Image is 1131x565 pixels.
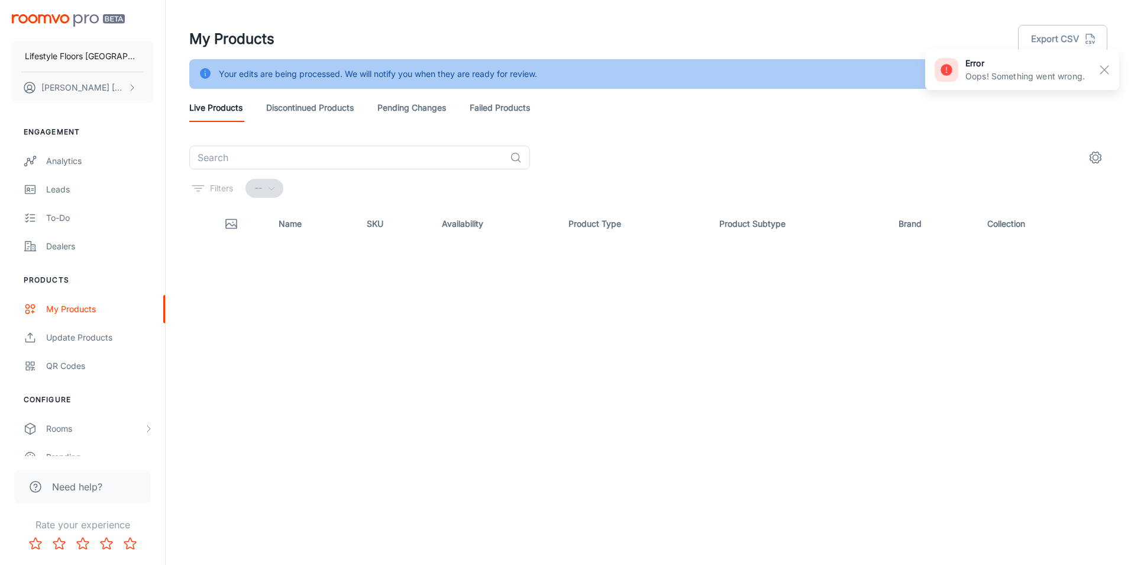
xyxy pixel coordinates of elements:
h6: error [965,57,1085,70]
th: Product Type [559,207,710,240]
p: [PERSON_NAME] [PERSON_NAME] [41,81,125,94]
div: Rooms [46,422,144,435]
button: Rate 4 star [95,532,118,556]
h1: My Products [189,28,274,50]
svg: Thumbnail [224,217,238,231]
a: Failed Products [470,94,530,122]
div: Leads [46,183,153,196]
th: Availability [432,207,560,240]
div: To-do [46,211,153,224]
button: Rate 1 star [24,532,47,556]
th: Collection [978,207,1107,240]
th: Product Subtype [710,207,889,240]
button: Rate 2 star [47,532,71,556]
button: Export CSV [1018,25,1107,53]
div: Branding [46,451,153,464]
p: Lifestyle Floors [GEOGRAPHIC_DATA] [25,50,140,63]
button: settings [1084,146,1107,169]
span: Need help? [52,480,102,494]
p: Oops! Something went wrong. [965,70,1085,83]
a: Live Products [189,94,243,122]
input: Search [189,146,505,169]
button: Rate 5 star [118,532,142,556]
p: Rate your experience [9,518,156,532]
div: Update Products [46,331,153,344]
div: Analytics [46,155,153,168]
div: Dealers [46,240,153,253]
div: My Products [46,303,153,316]
a: Discontinued Products [266,94,354,122]
div: QR Codes [46,359,153,373]
th: Brand [889,207,978,240]
th: Name [269,207,358,240]
button: Rate 3 star [71,532,95,556]
th: SKU [357,207,432,240]
div: Your edits are being processed. We will notify you when they are ready for review. [219,63,537,85]
button: Lifestyle Floors [GEOGRAPHIC_DATA] [12,41,153,72]
a: Pending Changes [377,94,446,122]
img: Roomvo PRO Beta [12,14,125,27]
button: [PERSON_NAME] [PERSON_NAME] [12,72,153,103]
